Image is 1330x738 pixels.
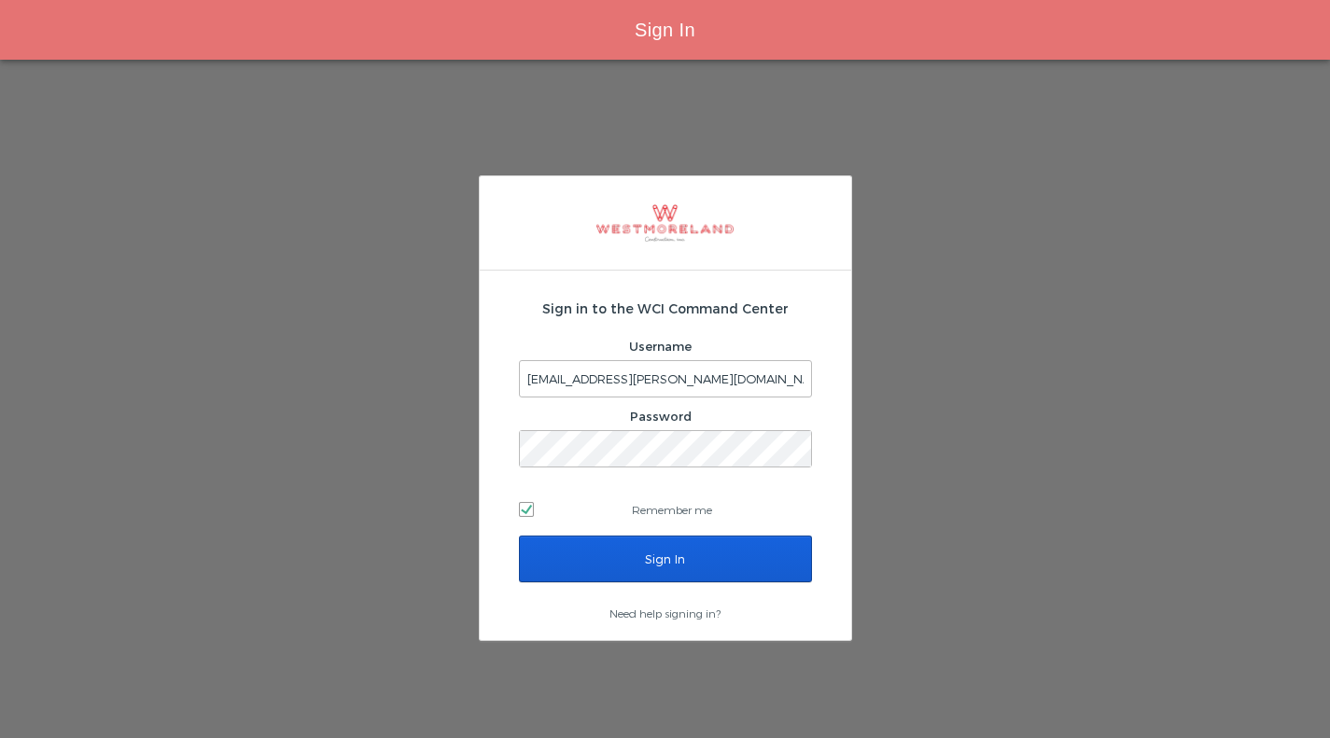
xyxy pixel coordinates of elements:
span: Sign In [635,20,695,40]
a: Need help signing in? [609,606,721,620]
label: Username [629,339,692,354]
h2: Sign in to the WCI Command Center [519,299,812,318]
label: Remember me [519,495,812,523]
input: Sign In [519,536,812,582]
label: Password [630,409,692,424]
